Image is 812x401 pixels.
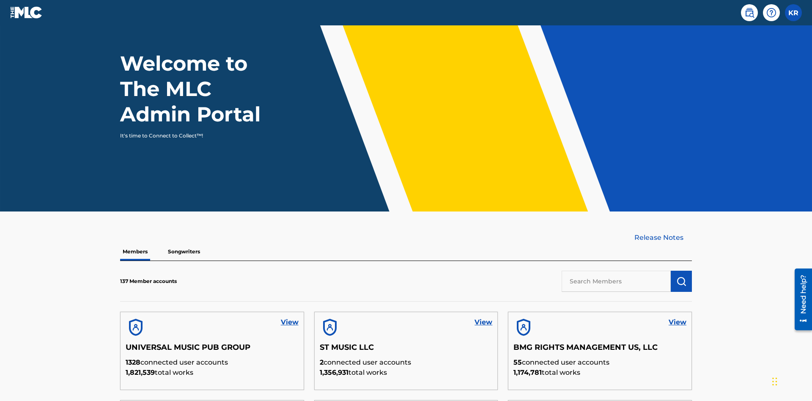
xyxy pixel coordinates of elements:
p: connected user accounts [126,357,299,368]
a: View [281,317,299,327]
img: MLC Logo [10,6,43,19]
p: total works [513,368,686,378]
img: search [744,8,754,18]
p: total works [126,368,299,378]
h5: UNIVERSAL MUSIC PUB GROUP [126,343,299,357]
span: 55 [513,358,522,366]
p: Songwriters [165,243,203,261]
iframe: Resource Center [788,265,812,335]
input: Search Members [562,271,671,292]
a: View [475,317,492,327]
img: help [766,8,776,18]
img: account [513,317,534,338]
h5: ST MUSIC LLC [320,343,493,357]
span: 1,821,539 [126,368,155,376]
span: 2 [320,358,324,366]
a: View [669,317,686,327]
img: account [126,317,146,338]
p: total works [320,368,493,378]
a: Release Notes [634,233,692,243]
p: connected user accounts [320,357,493,368]
img: account [320,317,340,338]
p: Members [120,243,150,261]
h1: Welcome to The MLC Admin Portal [120,51,278,127]
span: 1,356,931 [320,368,348,376]
p: It's time to Connect to Collect™! [120,132,267,140]
div: Help [763,4,780,21]
div: Drag [772,369,777,394]
img: Search Works [676,276,686,286]
p: 137 Member accounts [120,277,177,285]
span: 1,174,781 [513,368,542,376]
h5: BMG RIGHTS MANAGEMENT US, LLC [513,343,686,357]
a: Public Search [741,4,758,21]
div: User Menu [785,4,802,21]
iframe: Chat Widget [770,360,812,401]
span: 1328 [126,358,140,366]
p: connected user accounts [513,357,686,368]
